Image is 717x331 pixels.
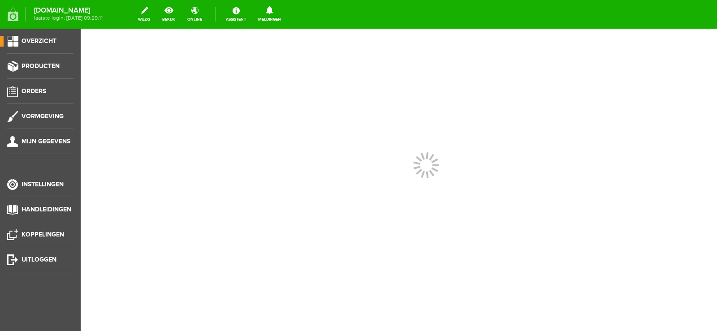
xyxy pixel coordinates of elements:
a: online [182,4,207,24]
span: Handleidingen [22,206,71,213]
a: wijzig [133,4,155,24]
span: laatste login: [DATE] 09:29:11 [34,16,103,21]
span: Orders [22,87,46,95]
span: Uitloggen [22,256,56,263]
a: bekijk [157,4,181,24]
a: Assistent [220,4,251,24]
span: Overzicht [22,37,56,45]
span: Koppelingen [22,231,64,238]
span: Mijn gegevens [22,138,70,145]
span: Vormgeving [22,112,64,120]
strong: [DOMAIN_NAME] [34,8,103,13]
a: Meldingen [253,4,286,24]
span: Producten [22,62,60,70]
span: Instellingen [22,181,64,188]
